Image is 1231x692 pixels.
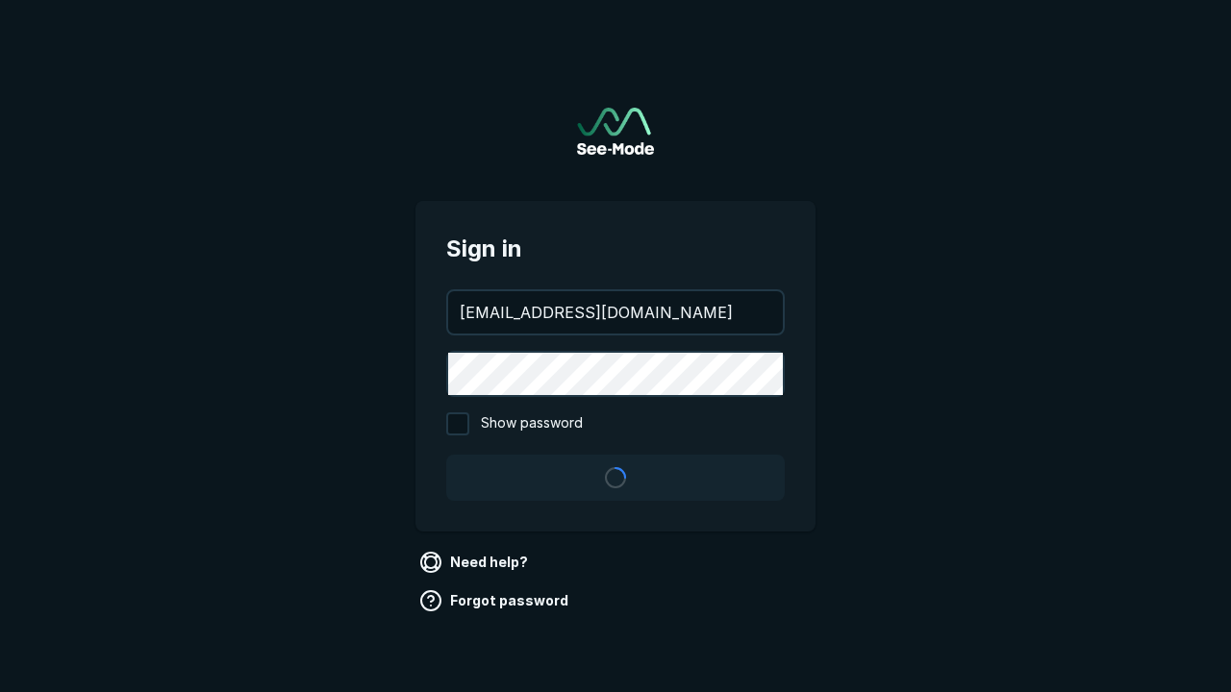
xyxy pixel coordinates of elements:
a: Need help? [415,547,536,578]
span: Sign in [446,232,785,266]
span: Show password [481,412,583,435]
input: your@email.com [448,291,783,334]
a: Forgot password [415,585,576,616]
img: See-Mode Logo [577,108,654,155]
a: Go to sign in [577,108,654,155]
